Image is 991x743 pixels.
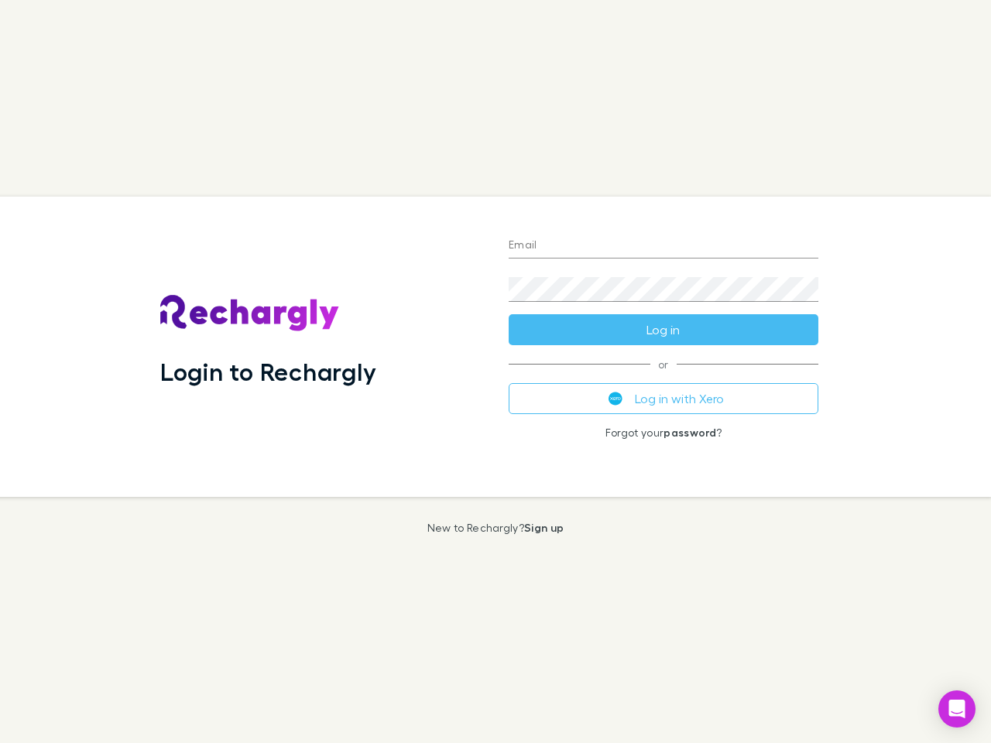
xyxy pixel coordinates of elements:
p: New to Rechargly? [427,522,564,534]
span: or [509,364,818,365]
button: Log in with Xero [509,383,818,414]
img: Rechargly's Logo [160,295,340,332]
img: Xero's logo [609,392,622,406]
a: password [664,426,716,439]
a: Sign up [524,521,564,534]
h1: Login to Rechargly [160,357,376,386]
p: Forgot your ? [509,426,818,439]
button: Log in [509,314,818,345]
div: Open Intercom Messenger [938,690,976,728]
